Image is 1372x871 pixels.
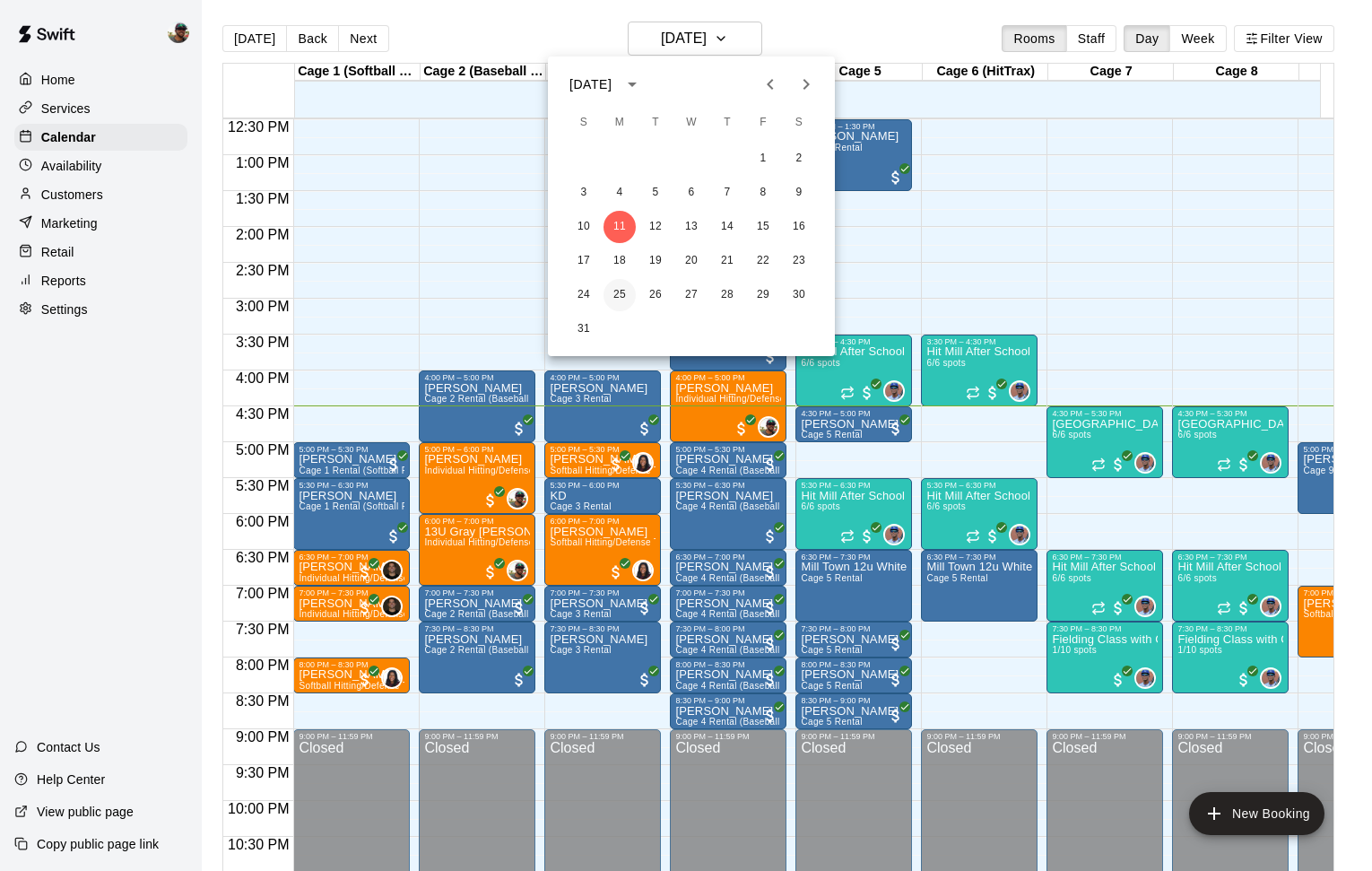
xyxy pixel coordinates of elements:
button: 5 [639,177,672,209]
div: [DATE] [569,75,612,94]
span: Wednesday [675,105,708,141]
button: 29 [747,279,779,311]
button: 31 [568,313,600,345]
button: 20 [675,245,708,277]
button: 15 [747,211,779,243]
span: Saturday [783,105,815,141]
button: 23 [783,245,815,277]
button: 2 [783,143,815,175]
button: calendar view is open, switch to year view [617,69,647,100]
button: 19 [639,245,672,277]
button: 9 [783,177,815,209]
button: Previous month [752,66,788,102]
button: 11 [604,211,636,243]
button: 22 [747,245,779,277]
button: 24 [568,279,600,311]
button: 27 [675,279,708,311]
span: Sunday [568,105,600,141]
button: 13 [675,211,708,243]
button: 8 [747,177,779,209]
button: 1 [747,143,779,175]
span: Thursday [711,105,743,141]
button: 12 [639,211,672,243]
span: Tuesday [639,105,672,141]
button: 26 [639,279,672,311]
button: 7 [711,177,743,209]
span: Friday [747,105,779,141]
button: 17 [568,245,600,277]
button: 4 [604,177,636,209]
button: 14 [711,211,743,243]
button: 6 [675,177,708,209]
button: Next month [788,66,824,102]
button: 30 [783,279,815,311]
button: 3 [568,177,600,209]
span: Monday [604,105,636,141]
button: 18 [604,245,636,277]
button: 28 [711,279,743,311]
button: 25 [604,279,636,311]
button: 10 [568,211,600,243]
button: 21 [711,245,743,277]
button: 16 [783,211,815,243]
